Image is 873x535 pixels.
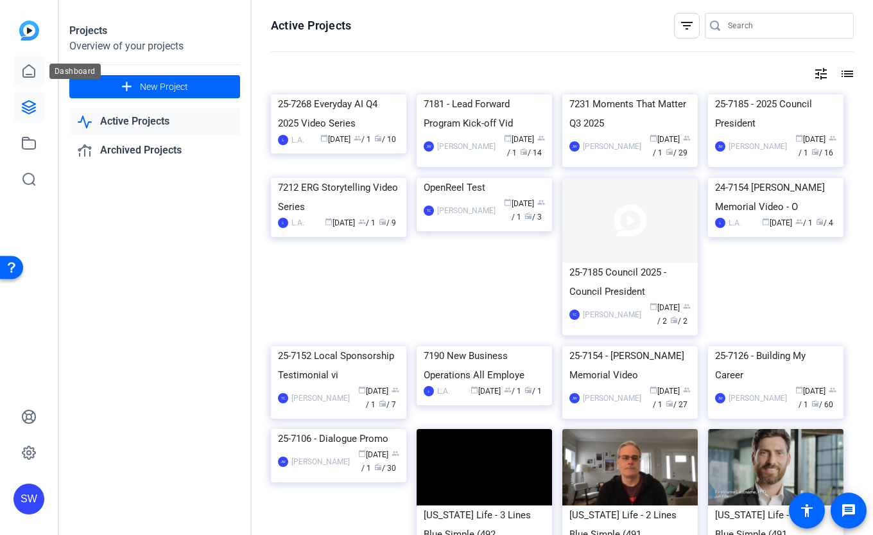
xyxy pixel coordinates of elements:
span: radio [811,399,819,407]
span: [DATE] [795,135,825,144]
mat-icon: message [841,503,856,518]
a: Archived Projects [69,137,240,164]
div: [PERSON_NAME] [291,392,350,405]
span: radio [666,399,673,407]
span: [DATE] [358,387,388,396]
span: / 9 [379,218,396,227]
div: [PERSON_NAME] [437,140,496,153]
span: calendar_today [650,303,657,310]
span: / 16 [811,148,833,157]
span: group [537,134,545,142]
span: [DATE] [795,387,825,396]
div: [PERSON_NAME] [729,140,787,153]
span: / 27 [666,400,687,409]
div: L.A. [291,134,304,146]
button: New Project [69,75,240,98]
div: JW [715,141,725,152]
mat-icon: tune [813,66,829,82]
span: / 29 [666,148,687,157]
div: Overview of your projects [69,39,240,54]
div: [PERSON_NAME] [291,455,350,468]
span: [DATE] [471,387,501,396]
div: L.A. [729,216,741,229]
h1: Active Projects [271,18,351,33]
span: radio [524,386,532,394]
span: / 1 [512,199,545,222]
span: group [795,218,803,225]
div: L [278,135,288,145]
div: JW [569,141,580,152]
span: [DATE] [650,303,680,312]
span: [DATE] [504,199,534,208]
div: TC [569,310,580,320]
span: calendar_today [795,386,803,394]
span: calendar_today [358,386,366,394]
div: TC [424,206,434,216]
span: / 10 [374,135,396,144]
div: 25-7152 Local Sponsorship Testimonial vi [278,346,399,385]
div: 25-7185 - 2025 Council President [715,94,836,133]
span: group [392,450,399,457]
span: radio [811,148,819,155]
span: radio [379,218,386,225]
span: [DATE] [650,135,680,144]
mat-icon: list [838,66,854,82]
span: calendar_today [320,134,328,142]
input: Search [728,18,843,33]
span: radio [520,148,528,155]
div: Projects [69,23,240,39]
span: group [504,386,512,394]
span: calendar_today [325,218,333,225]
span: [DATE] [325,218,355,227]
span: group [392,386,399,394]
span: calendar_today [358,450,366,457]
div: L.A. [437,385,450,398]
div: 24-7154 [PERSON_NAME] Memorial Video - O [715,178,836,216]
div: 7212 ERG Storytelling Video Series [278,178,399,216]
div: 7190 New Business Operations All Employe [424,346,545,385]
span: radio [670,316,678,324]
span: calendar_today [650,134,657,142]
span: / 1 [795,218,813,227]
span: [DATE] [320,135,350,144]
div: 25-7106 - Dialogue Promo [278,429,399,448]
span: / 1 [653,387,691,409]
div: L [424,386,434,396]
span: group [829,134,836,142]
span: / 1 [354,135,371,144]
span: calendar_today [762,218,770,225]
span: calendar_today [504,198,512,206]
span: group [683,134,691,142]
div: TC [278,393,288,403]
span: [DATE] [650,387,680,396]
div: 7181 - Lead Forward Program Kick-off Vid [424,94,545,133]
span: calendar_today [504,134,512,142]
div: JW [278,457,288,467]
span: / 1 [358,218,376,227]
span: [DATE] [762,218,792,227]
span: / 4 [816,218,833,227]
div: L [278,218,288,228]
div: [PERSON_NAME] [583,308,641,321]
div: [PERSON_NAME] [729,392,787,405]
span: calendar_today [471,386,478,394]
span: / 7 [379,400,396,409]
div: 25-7154 - [PERSON_NAME] Memorial Video [569,346,691,385]
div: 25-7185 Council 2025 - Council President [569,263,691,301]
span: group [537,198,545,206]
div: L.A. [291,216,304,229]
span: / 1 [504,387,521,396]
div: JW [569,393,580,403]
mat-icon: filter_list [679,18,695,33]
span: radio [816,218,824,225]
span: / 14 [520,148,542,157]
span: / 3 [524,213,542,222]
span: New Project [140,80,188,94]
span: radio [666,148,673,155]
span: group [683,303,691,310]
div: Dashboard [49,64,101,79]
div: [PERSON_NAME] [583,392,641,405]
div: [PERSON_NAME] [583,140,641,153]
div: JW [424,141,434,152]
span: radio [524,212,532,220]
